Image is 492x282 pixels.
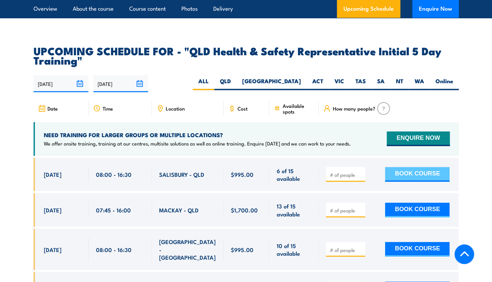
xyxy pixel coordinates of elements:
[96,246,132,253] span: 08:00 - 16:30
[276,167,311,182] span: 6 of 15 available
[409,77,430,90] label: WA
[330,171,363,178] input: # of people
[96,206,131,214] span: 07:45 - 16:00
[307,77,329,90] label: ACT
[96,170,132,178] span: 08:00 - 16:30
[44,206,61,214] span: [DATE]
[385,203,449,217] button: BOOK COURSE
[34,46,459,65] h2: UPCOMING SCHEDULE FOR - "QLD Health & Safety Representative Initial 5 Day Training"
[276,242,311,257] span: 10 of 15 available
[350,77,371,90] label: TAS
[276,202,311,218] span: 13 of 15 available
[330,207,363,214] input: # of people
[44,246,61,253] span: [DATE]
[48,106,58,111] span: Date
[333,106,375,111] span: How many people?
[214,77,237,90] label: QLD
[237,77,307,90] label: [GEOGRAPHIC_DATA]
[231,170,253,178] span: $995.00
[103,106,113,111] span: Time
[193,77,214,90] label: ALL
[330,247,363,253] input: # of people
[430,77,459,90] label: Online
[159,238,216,261] span: [GEOGRAPHIC_DATA] - [GEOGRAPHIC_DATA]
[387,132,449,146] button: ENQUIRE NOW
[390,77,409,90] label: NT
[385,167,449,182] button: BOOK COURSE
[371,77,390,90] label: SA
[159,170,204,178] span: SALISBURY - QLD
[329,77,350,90] label: VIC
[238,106,247,111] span: Cost
[44,170,61,178] span: [DATE]
[385,242,449,257] button: BOOK COURSE
[44,131,351,139] h4: NEED TRAINING FOR LARGER GROUPS OR MULTIPLE LOCATIONS?
[93,75,148,92] input: To date
[44,140,351,147] p: We offer onsite training, training at our centres, multisite solutions as well as online training...
[159,206,199,214] span: MACKAY - QLD
[231,246,253,253] span: $995.00
[166,106,185,111] span: Location
[282,103,314,114] span: Available spots
[34,75,88,92] input: From date
[231,206,258,214] span: $1,700.00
